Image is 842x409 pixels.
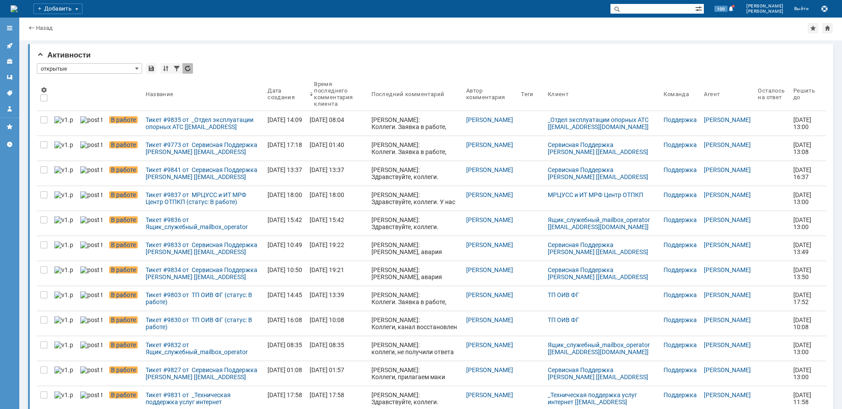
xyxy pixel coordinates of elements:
a: v1.png [51,336,77,361]
a: v1.png [51,211,77,236]
span: В работе [109,141,138,148]
div: Тикет #9773 от Сервисная Поддержка [PERSON_NAME] [[EMAIL_ADDRESS][DOMAIN_NAME]] (статус: В работе) [146,141,260,155]
a: [PERSON_NAME] [704,366,751,373]
span: В работе [109,291,138,298]
a: [PERSON_NAME] [704,266,751,273]
a: В работе [106,236,142,261]
span: [DATE] 11:58 [793,391,813,405]
a: Тикет #9827 от Сервисная Поддержка [PERSON_NAME] [[EMAIL_ADDRESS][DOMAIN_NAME]] (статус: В работе) [142,361,264,386]
a: [DATE] 14:45 [264,286,306,311]
a: [PERSON_NAME] [466,166,513,173]
div: Автор комментария [466,87,507,100]
a: Перейти на домашнюю страницу [11,5,18,12]
a: [DATE] 13:00 [790,361,819,386]
div: Тикет #9827 от Сервисная Поддержка [PERSON_NAME] [[EMAIL_ADDRESS][DOMAIN_NAME]] (статус: В работе) [146,366,260,380]
div: Добавить в избранное [808,23,818,33]
div: [DATE] 01:40 [310,141,344,148]
a: post ticket.png [77,336,106,361]
a: В работе [106,361,142,386]
a: v1.png [51,361,77,386]
div: [DATE] 08:04 [310,116,344,123]
a: Тикет #9841 от Сервисная Поддержка [PERSON_NAME] [[EMAIL_ADDRESS][DOMAIN_NAME]] (статус: В работе) [142,161,264,186]
img: v1.png [54,366,73,373]
div: Тикет #9803 от ТП ОИВ ФГ (статус: В работе) [146,291,260,305]
a: [PERSON_NAME] [466,391,513,398]
a: В работе [106,111,142,136]
a: [PERSON_NAME] [466,116,513,123]
div: Добавить [33,4,82,14]
div: [DATE] 17:58 [268,391,302,398]
span: [DATE] 13:00 [793,366,813,380]
a: post ticket.png [77,136,106,161]
a: Назад [36,25,53,31]
a: [DATE] 13:00 [790,211,819,236]
div: [DATE] 14:45 [268,291,302,298]
a: post ticket.png [77,311,106,336]
th: Автор комментария [463,77,517,111]
a: [DATE] 17:18 [264,136,306,161]
span: В работе [109,116,138,123]
a: [DATE] 17:52 [790,286,819,311]
a: Поддержка [664,191,697,198]
div: [PERSON_NAME]: [PERSON_NAME], авария устранена в 13.00 [371,266,459,287]
div: Сортировка... [161,63,171,74]
div: [DATE] 13:39 [310,291,344,298]
a: Теги [3,86,17,100]
span: Расширенный поиск [695,4,704,12]
div: [PERSON_NAME]: Здравствуйте, коллеги. Проверили, в настоящий момент канал работает в штатном режи... [371,216,459,287]
img: post ticket.png [80,191,102,198]
div: [PERSON_NAME]: Коллеги, прилагаем маки которые видим на канале. [371,366,459,387]
div: [DATE] 08:35 [268,341,302,348]
a: [PERSON_NAME]: Здравствуйте, коллеги. Проверили, канал работает штатно,потерь и прерываний не фик... [368,161,463,186]
img: post ticket.png [80,366,102,373]
th: Агент [700,77,754,111]
span: В работе [109,241,138,248]
div: Тикет #9837 от МРЦУСС и ИТ МРФ Центр ОТПКП (статус: В работе) [146,191,260,205]
a: [PERSON_NAME] [466,316,513,323]
a: [PERSON_NAME]: коллеги, не получили ответа на вопросы: антенна на месте? питание на нее подается? [368,336,463,361]
a: post ticket.png [77,286,106,311]
a: [PERSON_NAME] [704,291,751,298]
a: Поддержка [664,366,697,373]
a: [DATE] 13:49 [790,236,819,261]
a: [DATE] 10:49 [264,236,306,261]
a: [DATE] 13:37 [306,161,368,186]
a: [DATE] 15:42 [264,211,306,236]
span: В работе [109,166,138,173]
span: В работе [109,216,138,223]
a: [DATE] 14:09 [264,111,306,136]
div: Сохранить вид [146,63,157,74]
a: [DATE] 08:35 [264,336,306,361]
a: [DATE] 13:39 [306,286,368,311]
a: [PERSON_NAME] [704,341,751,348]
a: v1.png [51,136,77,161]
a: [PERSON_NAME] [466,266,513,273]
a: В работе [106,261,142,286]
a: В работе [106,211,142,236]
img: v1.png [54,341,73,348]
div: [DATE] 16:08 [268,316,302,323]
div: [DATE] 10:49 [268,241,302,248]
img: v1.png [54,116,73,123]
a: v1.png [51,186,77,211]
span: В работе [109,366,138,373]
div: Время последнего комментария клиента [314,81,357,107]
div: [DATE] 15:42 [268,216,302,223]
img: v1.png [54,391,73,398]
a: [PERSON_NAME]: [PERSON_NAME], авария устранена в 13.00 [368,236,463,261]
a: [PERSON_NAME]: Коллеги. Заявка в работе, обновлений пока нет, при поступлении новой информации, д... [368,286,463,311]
div: Агент [704,91,720,97]
span: [DATE] 17:52 [793,291,813,305]
a: [DATE] 08:35 [306,336,368,361]
a: Сервисная Поддержка [PERSON_NAME] [[EMAIL_ADDRESS][DOMAIN_NAME]] [548,266,648,287]
img: v1.png [54,316,73,323]
div: [DATE] 18:00 [268,191,302,198]
a: v1.png [51,161,77,186]
a: Тикет #9830 от ТП ОИВ ФГ (статус: В работе) [142,311,264,336]
a: [DATE] 10:50 [264,261,306,286]
a: [DATE] 19:22 [306,236,368,261]
span: [PERSON_NAME] [746,4,784,9]
div: Тикет #9834 от Сервисная Поддержка [PERSON_NAME] [[EMAIL_ADDRESS][DOMAIN_NAME]] (статус: В работе) [146,266,260,280]
a: [DATE] 13:00 [790,336,819,361]
img: post ticket.png [80,266,102,273]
